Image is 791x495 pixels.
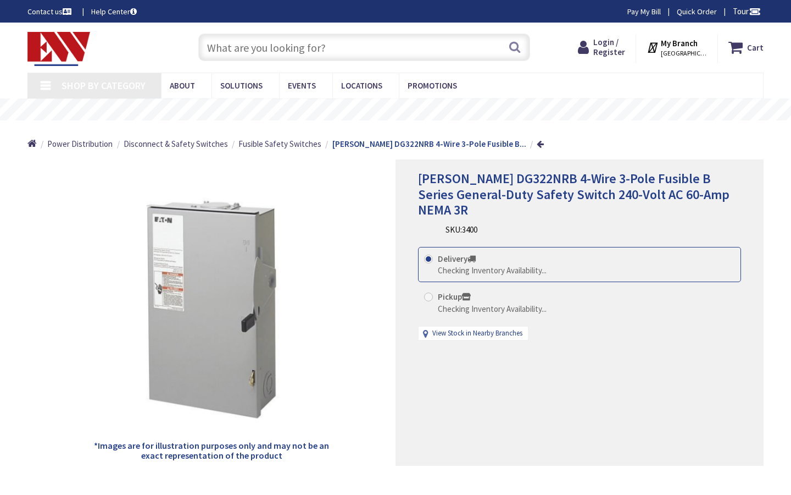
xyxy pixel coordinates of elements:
[661,38,698,48] strong: My Branch
[86,182,337,432] img: Eaton DG322NRB 4-Wire 3-Pole Fusible B Series General-Duty Safety Switch 240-Volt AC 60-Amp NEMA 3R
[170,80,195,91] span: About
[432,328,522,339] a: View Stock in Nearby Branches
[198,34,530,61] input: What are you looking for?
[677,6,717,17] a: Quick Order
[733,6,761,16] span: Tour
[747,37,764,57] strong: Cart
[62,79,146,92] span: Shop By Category
[661,49,708,58] span: [GEOGRAPHIC_DATA], [GEOGRAPHIC_DATA]
[647,37,708,57] div: My Branch [GEOGRAPHIC_DATA], [GEOGRAPHIC_DATA]
[438,291,471,302] strong: Pickup
[418,170,729,219] span: [PERSON_NAME] DG322NRB 4-Wire 3-Pole Fusible B Series General-Duty Safety Switch 240-Volt AC 60-A...
[728,37,764,57] a: Cart
[408,80,457,91] span: Promotions
[91,6,137,17] a: Help Center
[86,441,337,460] h5: *Images are for illustration purposes only and may not be an exact representation of the product
[593,37,625,57] span: Login / Register
[341,80,382,91] span: Locations
[238,138,321,150] a: Fusible Safety Switches
[332,139,526,149] strong: [PERSON_NAME] DG322NRB 4-Wire 3-Pole Fusible B...
[578,37,625,57] a: Login / Register
[445,224,477,235] div: SKU:
[220,80,263,91] span: Solutions
[27,6,74,17] a: Contact us
[124,138,228,150] a: Disconnect & Safety Switches
[288,80,316,91] span: Events
[47,138,113,150] a: Power Distribution
[462,224,477,235] span: 3400
[438,254,476,264] strong: Delivery
[438,303,547,315] div: Checking Inventory Availability...
[27,32,90,66] img: Electrical Wholesalers, Inc.
[438,265,547,276] div: Checking Inventory Availability...
[627,6,661,17] a: Pay My Bill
